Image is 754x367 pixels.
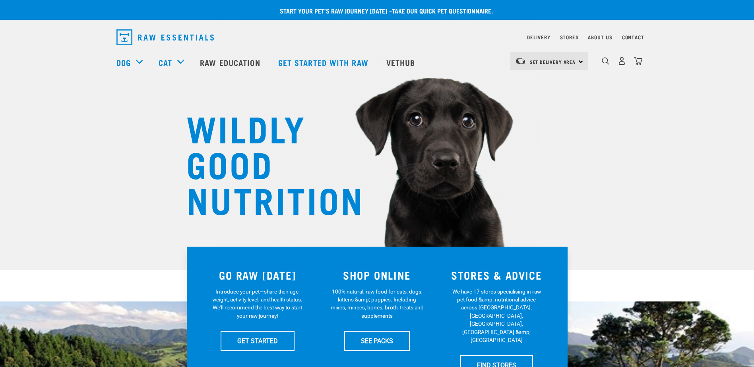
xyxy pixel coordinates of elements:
[344,331,410,351] a: SEE PACKS
[378,46,425,78] a: Vethub
[618,57,626,65] img: user.png
[602,57,609,65] img: home-icon-1@2x.png
[203,269,313,281] h3: GO RAW [DATE]
[588,36,612,39] a: About Us
[221,331,295,351] a: GET STARTED
[192,46,270,78] a: Raw Education
[442,269,552,281] h3: STORES & ADVICE
[330,288,424,320] p: 100% natural, raw food for cats, dogs, kittens &amp; puppies. Including mixes, minces, bones, bro...
[116,29,214,45] img: Raw Essentials Logo
[322,269,432,281] h3: SHOP ONLINE
[270,46,378,78] a: Get started with Raw
[560,36,579,39] a: Stores
[116,56,131,68] a: Dog
[392,9,493,12] a: take our quick pet questionnaire.
[622,36,644,39] a: Contact
[186,109,345,216] h1: WILDLY GOOD NUTRITION
[530,60,576,63] span: Set Delivery Area
[211,288,304,320] p: Introduce your pet—share their age, weight, activity level, and health status. We'll recommend th...
[515,58,526,65] img: van-moving.png
[450,288,543,344] p: We have 17 stores specialising in raw pet food &amp; nutritional advice across [GEOGRAPHIC_DATA],...
[634,57,642,65] img: home-icon@2x.png
[159,56,172,68] a: Cat
[110,26,644,48] nav: dropdown navigation
[527,36,550,39] a: Delivery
